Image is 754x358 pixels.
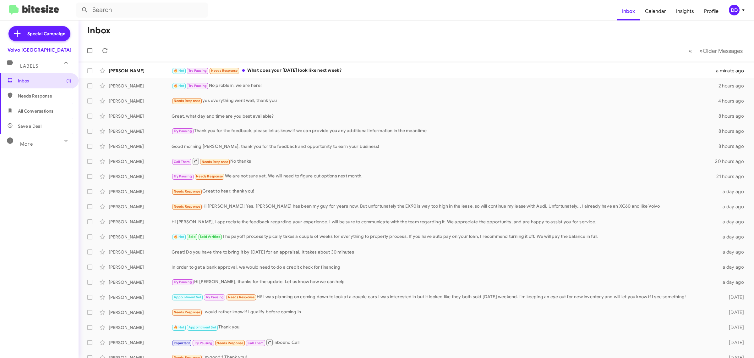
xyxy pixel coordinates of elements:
[18,93,71,99] span: Needs Response
[109,188,172,195] div: [PERSON_NAME]
[109,128,172,134] div: [PERSON_NAME]
[716,173,749,180] div: 21 hours ago
[174,189,200,193] span: Needs Response
[8,26,70,41] a: Special Campaign
[172,143,717,149] div: Good morning [PERSON_NAME], thank you for the feedback and opportunity to earn your business!
[685,44,746,57] nav: Page navigation example
[76,3,208,18] input: Search
[717,219,749,225] div: a day ago
[174,295,201,299] span: Appointment Set
[172,219,717,225] div: Hi [PERSON_NAME], I appreciate the feedback regarding your experience. I will be sure to communic...
[174,325,184,329] span: 🔥 Hot
[172,188,717,195] div: Great to hear, thank you!
[717,128,749,134] div: 8 hours ago
[109,68,172,74] div: [PERSON_NAME]
[172,324,717,331] div: Thank you!
[685,44,696,57] button: Previous
[699,47,703,55] span: »
[717,143,749,149] div: 8 hours ago
[717,98,749,104] div: 4 hours ago
[109,264,172,270] div: [PERSON_NAME]
[174,204,200,209] span: Needs Response
[174,280,192,284] span: Try Pausing
[717,188,749,195] div: a day ago
[109,219,172,225] div: [PERSON_NAME]
[188,235,196,239] span: Sold
[18,108,53,114] span: All Conversations
[172,294,717,301] div: Hi! I was planning on coming down to look at a couple cars I was interested in but it looked like...
[188,69,207,73] span: Try Pausing
[671,2,699,20] a: Insights
[174,160,190,164] span: Call Them
[109,339,172,346] div: [PERSON_NAME]
[174,235,184,239] span: 🔥 Hot
[717,113,749,119] div: 8 hours ago
[689,47,692,55] span: «
[109,83,172,89] div: [PERSON_NAME]
[205,295,224,299] span: Try Pausing
[18,78,71,84] span: Inbox
[617,2,640,20] a: Inbox
[174,99,200,103] span: Needs Response
[20,141,33,147] span: More
[27,31,65,37] span: Special Campaign
[109,158,172,165] div: [PERSON_NAME]
[172,173,716,180] div: We are not sure yet. We will need to figure out options next month.
[174,174,192,178] span: Try Pausing
[174,310,200,314] span: Needs Response
[87,25,111,36] h1: Inbox
[109,143,172,149] div: [PERSON_NAME]
[640,2,671,20] a: Calendar
[717,234,749,240] div: a day ago
[174,129,192,133] span: Try Pausing
[66,78,71,84] span: (1)
[109,294,172,300] div: [PERSON_NAME]
[717,294,749,300] div: [DATE]
[172,338,717,346] div: Inbound Call
[20,63,38,69] span: Labels
[194,341,212,345] span: Try Pausing
[717,309,749,316] div: [DATE]
[699,2,724,20] a: Profile
[716,68,749,74] div: a minute ago
[717,279,749,285] div: a day ago
[717,339,749,346] div: [DATE]
[717,249,749,255] div: a day ago
[109,113,172,119] div: [PERSON_NAME]
[109,234,172,240] div: [PERSON_NAME]
[174,84,184,88] span: 🔥 Hot
[188,325,216,329] span: Appointment Set
[172,233,717,240] div: The payoff process typically takes a couple of weeks for everything to properly process. If you h...
[172,278,717,286] div: Hi [PERSON_NAME], thanks for the update. Let us know how we can help
[202,160,228,164] span: Needs Response
[109,204,172,210] div: [PERSON_NAME]
[703,48,743,54] span: Older Messages
[715,158,749,165] div: 20 hours ago
[172,113,717,119] div: Great, what day and time are you best available?
[172,127,717,135] div: Thank you for the feedback, please let us know if we can provide you any additional information i...
[109,279,172,285] div: [PERSON_NAME]
[174,341,190,345] span: Important
[18,123,41,129] span: Save a Deal
[109,173,172,180] div: [PERSON_NAME]
[172,249,717,255] div: Great! Do you have time to bring it by [DATE] for an appraisal. It takes about 30 minutes
[172,264,717,270] div: In order to get a bank approval, we would need to do a credit check for financing
[196,174,223,178] span: Needs Response
[216,341,243,345] span: Needs Response
[717,324,749,331] div: [DATE]
[172,97,717,104] div: yes everything went well, thank you
[200,235,221,239] span: Sold Verified
[696,44,746,57] button: Next
[717,264,749,270] div: a day ago
[172,309,717,316] div: I would rather know if I qualify before coming in
[172,157,715,165] div: No thanks
[188,84,207,88] span: Try Pausing
[174,69,184,73] span: 🔥 Hot
[109,249,172,255] div: [PERSON_NAME]
[109,309,172,316] div: [PERSON_NAME]
[109,98,172,104] div: [PERSON_NAME]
